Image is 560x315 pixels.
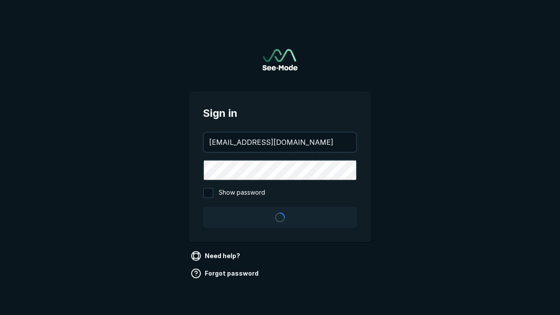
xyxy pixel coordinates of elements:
input: your@email.com [204,133,356,152]
span: Sign in [203,105,357,121]
span: Show password [219,188,265,198]
a: Forgot password [189,266,262,280]
a: Need help? [189,249,244,263]
a: Go to sign in [262,49,297,70]
img: See-Mode Logo [262,49,297,70]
